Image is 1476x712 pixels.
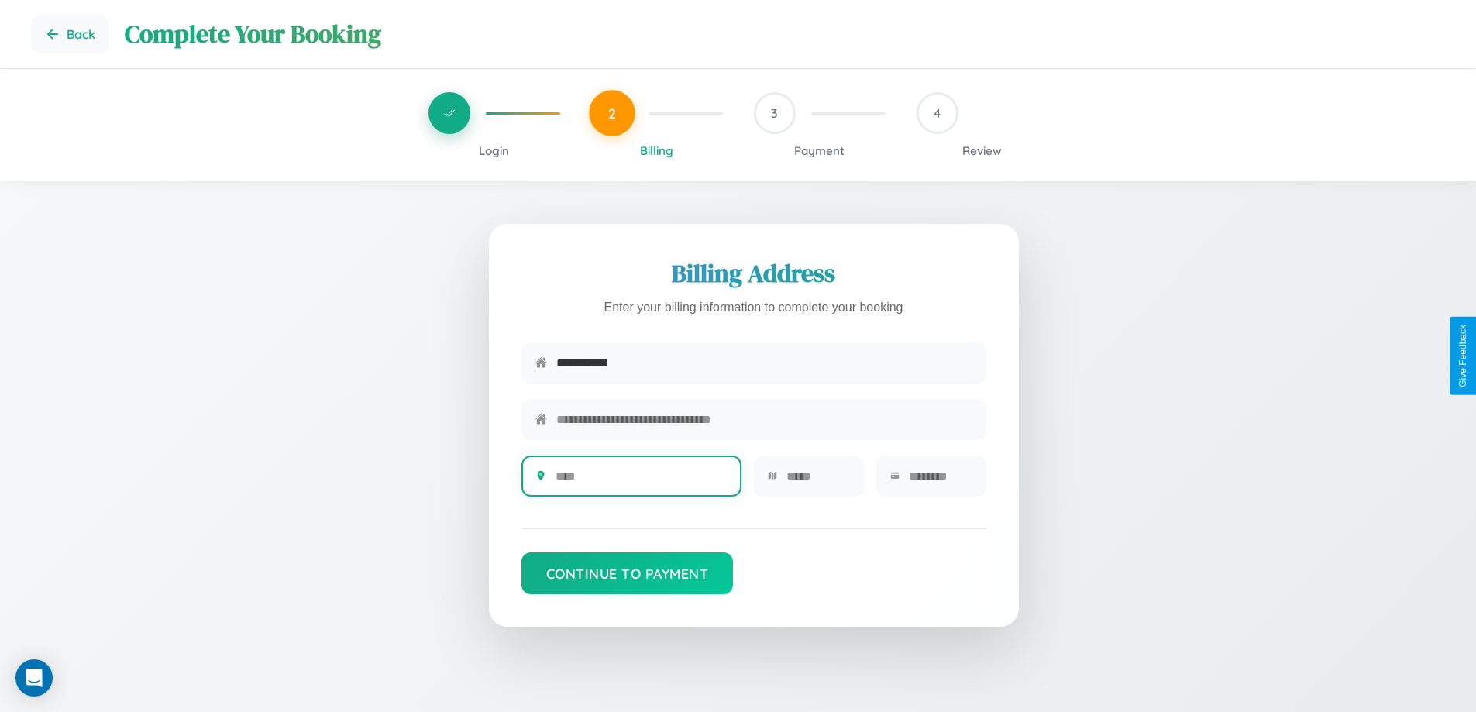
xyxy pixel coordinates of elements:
span: 3 [771,105,778,121]
span: Payment [794,143,845,158]
div: Open Intercom Messenger [15,659,53,697]
button: Continue to Payment [521,552,734,594]
span: Review [962,143,1002,158]
p: Enter your billing information to complete your booking [521,297,986,319]
h2: Billing Address [521,256,986,291]
span: 4 [934,105,941,121]
div: Give Feedback [1457,325,1468,387]
h1: Complete Your Booking [125,17,1445,51]
span: Login [479,143,509,158]
button: Go back [31,15,109,53]
span: Billing [640,143,673,158]
span: 2 [608,105,616,122]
